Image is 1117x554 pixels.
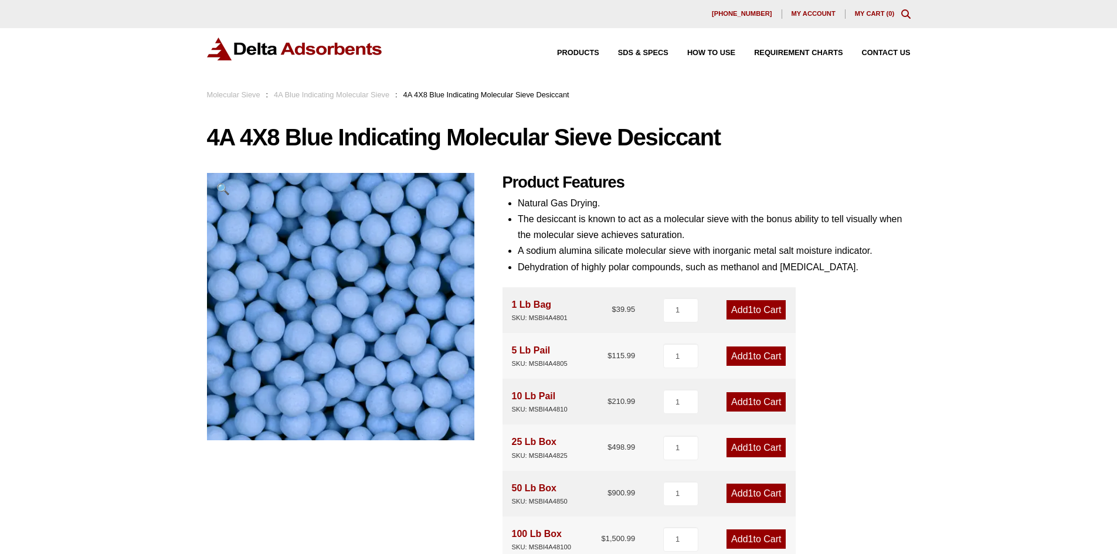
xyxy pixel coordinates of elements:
[538,49,599,57] a: Products
[862,49,911,57] span: Contact Us
[266,90,269,99] span: :
[512,526,571,553] div: 100 Lb Box
[726,438,786,457] a: Add1to Cart
[274,90,389,99] a: 4A Blue Indicating Molecular Sieve
[512,542,571,553] div: SKU: MSBI4A48100
[748,397,753,407] span: 1
[512,480,568,507] div: 50 Lb Box
[512,312,568,324] div: SKU: MSBI4A4801
[557,49,599,57] span: Products
[726,392,786,412] a: Add1to Cart
[612,305,616,314] span: $
[668,49,735,57] a: How to Use
[735,49,843,57] a: Requirement Charts
[754,49,843,57] span: Requirement Charts
[607,397,612,406] span: $
[712,11,772,17] span: [PHONE_NUMBER]
[601,534,635,543] bdi: 1,500.99
[607,443,635,451] bdi: 498.99
[901,9,911,19] div: Toggle Modal Content
[599,49,668,57] a: SDS & SPECS
[607,351,612,360] span: $
[518,259,911,275] li: Dehydration of highly polar compounds, such as methanol and [MEDICAL_DATA].
[512,450,568,461] div: SKU: MSBI4A4825
[607,488,612,497] span: $
[748,305,753,315] span: 1
[607,397,635,406] bdi: 210.99
[748,534,753,544] span: 1
[748,443,753,453] span: 1
[512,434,568,461] div: 25 Lb Box
[518,211,911,243] li: The desiccant is known to act as a molecular sieve with the bonus ability to tell visually when t...
[687,49,735,57] span: How to Use
[518,243,911,259] li: A sodium alumina silicate molecular sieve with inorganic metal salt moisture indicator.
[782,9,846,19] a: My account
[748,488,753,498] span: 1
[518,195,911,211] li: Natural Gas Drying.
[207,38,383,60] img: Delta Adsorbents
[726,529,786,549] a: Add1to Cart
[207,125,911,149] h1: 4A 4X8 Blue Indicating Molecular Sieve Desiccant
[403,90,569,99] span: 4A 4X8 Blue Indicating Molecular Sieve Desiccant
[512,358,568,369] div: SKU: MSBI4A4805
[726,346,786,366] a: Add1to Cart
[607,351,635,360] bdi: 115.99
[512,496,568,507] div: SKU: MSBI4A4850
[843,49,911,57] a: Contact Us
[512,297,568,324] div: 1 Lb Bag
[512,342,568,369] div: 5 Lb Pail
[503,173,911,192] h2: Product Features
[607,488,635,497] bdi: 900.99
[395,90,398,99] span: :
[618,49,668,57] span: SDS & SPECS
[207,173,239,205] a: View full-screen image gallery
[612,305,635,314] bdi: 39.95
[607,443,612,451] span: $
[702,9,782,19] a: [PHONE_NUMBER]
[855,10,895,17] a: My Cart (0)
[748,351,753,361] span: 1
[216,183,230,195] span: 🔍
[601,534,605,543] span: $
[207,90,260,99] a: Molecular Sieve
[512,404,568,415] div: SKU: MSBI4A4810
[792,11,836,17] span: My account
[512,388,568,415] div: 10 Lb Pail
[726,484,786,503] a: Add1to Cart
[726,300,786,320] a: Add1to Cart
[888,10,892,17] span: 0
